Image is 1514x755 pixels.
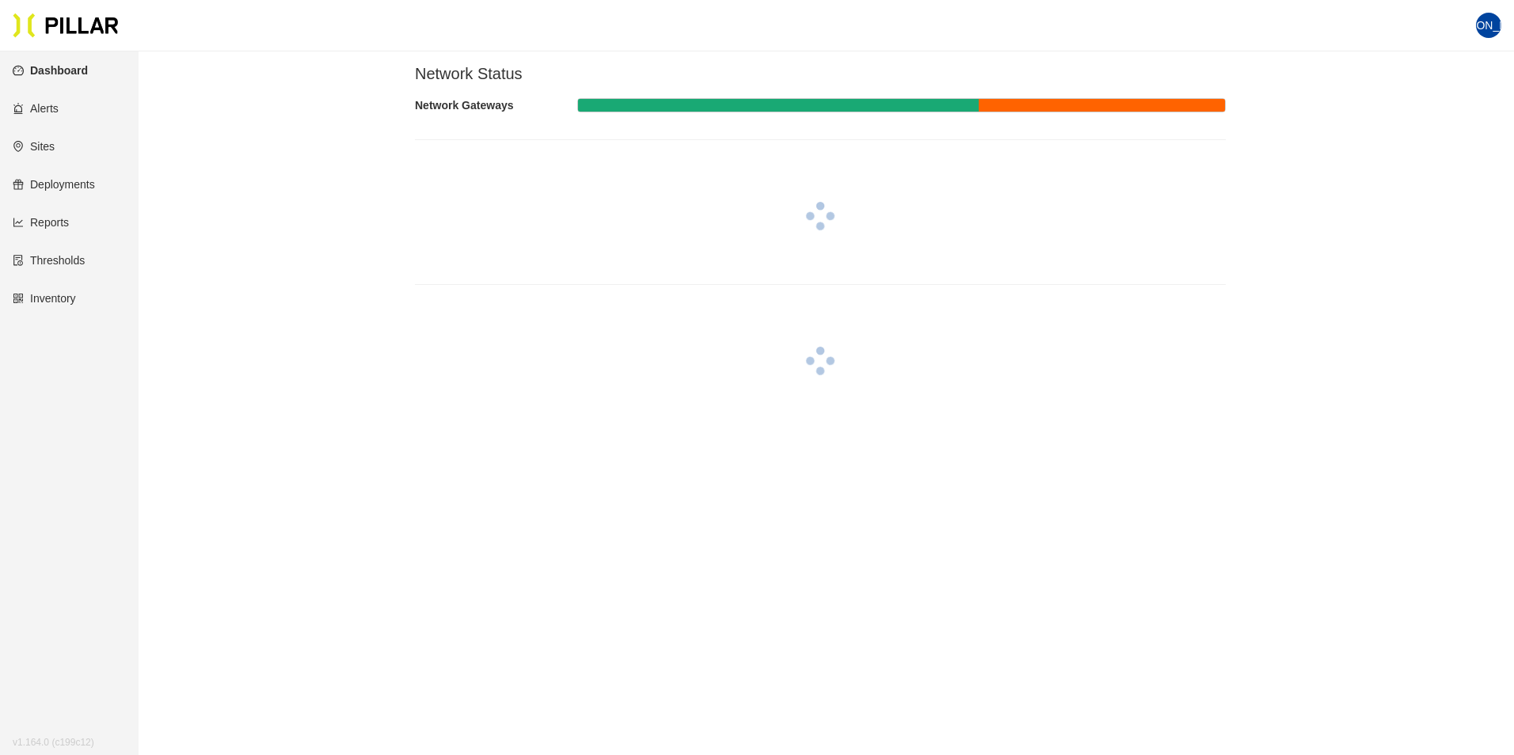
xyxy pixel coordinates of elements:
[415,97,577,114] div: Network Gateways
[13,254,85,267] a: exceptionThresholds
[415,64,1226,84] h3: Network Status
[13,292,76,305] a: qrcodeInventory
[13,140,55,153] a: environmentSites
[13,13,119,38] img: Pillar Technologies
[13,178,95,191] a: giftDeployments
[13,64,88,77] a: dashboardDashboard
[13,102,59,115] a: alertAlerts
[13,216,69,229] a: line-chartReports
